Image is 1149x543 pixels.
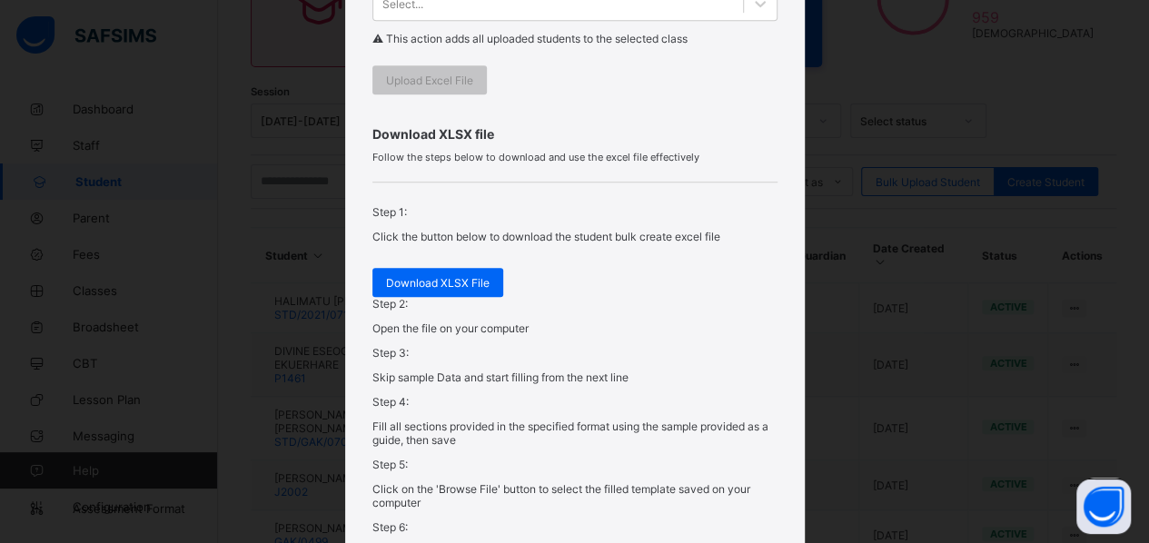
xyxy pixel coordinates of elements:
[386,74,473,87] span: Upload Excel File
[372,151,778,163] span: Follow the steps below to download and use the excel file effectively
[372,458,408,471] span: Step 5:
[372,321,778,335] p: Open the file on your computer
[386,276,490,290] span: Download XLSX File
[372,395,409,409] span: Step 4:
[1076,479,1131,534] button: Open asap
[372,205,407,219] span: Step 1:
[372,520,408,534] span: Step 6:
[372,297,408,311] span: Step 2:
[372,346,409,360] span: Step 3:
[372,420,778,447] p: Fill all sections provided in the specified format using the sample provided as a guide, then save
[372,126,778,142] span: Download XLSX file
[372,482,778,509] p: Click on the 'Browse File' button to select the filled template saved on your computer
[372,230,778,243] p: Click the button below to download the student bulk create excel file
[372,370,778,384] p: Skip sample Data and start filling from the next line
[372,32,778,45] p: ⚠ This action adds all uploaded students to the selected class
